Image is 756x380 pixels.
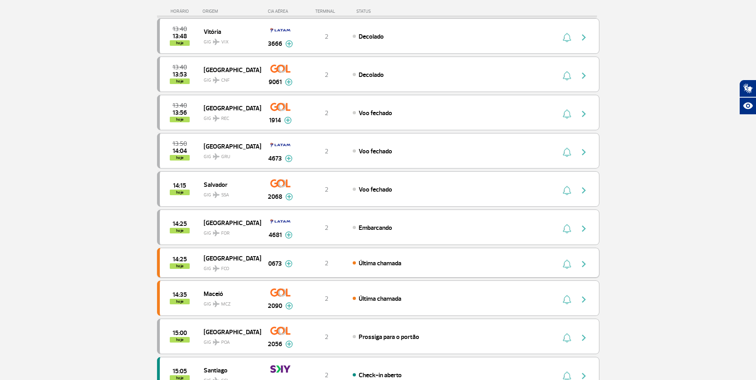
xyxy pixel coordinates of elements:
span: hoje [170,228,190,233]
img: sino-painel-voo.svg [563,224,571,233]
span: 2 [325,147,328,155]
img: destiny_airplane.svg [213,77,220,83]
span: 2025-09-26 13:50:00 [173,141,187,147]
img: seta-direita-painel-voo.svg [579,259,589,269]
span: Voo fechado [359,109,392,117]
span: hoje [170,190,190,195]
img: sino-painel-voo.svg [563,295,571,304]
span: FOR [221,230,230,237]
img: mais-info-painel-voo.svg [285,155,293,162]
span: SSA [221,192,229,199]
div: ORIGEM [202,9,261,14]
span: CNF [221,77,230,84]
img: sino-painel-voo.svg [563,71,571,80]
img: destiny_airplane.svg [213,265,220,272]
span: GIG [204,72,255,84]
img: mais-info-painel-voo.svg [285,193,293,200]
img: sino-painel-voo.svg [563,33,571,42]
span: 2025-09-26 15:00:00 [173,330,187,336]
span: 2025-09-26 14:25:00 [173,221,187,227]
span: 2025-09-26 15:05:00 [173,368,187,374]
span: hoje [170,117,190,122]
img: destiny_airplane.svg [213,230,220,236]
img: destiny_airplane.svg [213,301,220,307]
img: mais-info-painel-voo.svg [285,40,293,47]
span: Voo fechado [359,147,392,155]
span: 2025-09-26 14:15:00 [173,183,186,188]
span: GRU [221,153,230,161]
img: sino-painel-voo.svg [563,147,571,157]
span: [GEOGRAPHIC_DATA] [204,65,255,75]
span: hoje [170,263,190,269]
span: Decolado [359,71,384,79]
span: hoje [170,155,190,161]
div: CIA AÉREA [261,9,300,14]
span: Última chamada [359,295,401,303]
span: 2 [325,224,328,232]
img: seta-direita-painel-voo.svg [579,186,589,195]
div: HORÁRIO [159,9,203,14]
span: REC [221,115,229,122]
img: seta-direita-painel-voo.svg [579,33,589,42]
span: 2025-09-26 13:48:00 [173,33,187,39]
span: Última chamada [359,259,401,267]
span: GIG [204,225,255,237]
span: GIG [204,335,255,346]
span: 2 [325,186,328,194]
span: [GEOGRAPHIC_DATA] [204,217,255,228]
span: 2 [325,295,328,303]
span: 2 [325,333,328,341]
span: Voo fechado [359,186,392,194]
img: seta-direita-painel-voo.svg [579,224,589,233]
img: destiny_airplane.svg [213,192,220,198]
img: mais-info-painel-voo.svg [285,231,293,239]
span: Santiago [204,365,255,375]
span: GIG [204,149,255,161]
img: destiny_airplane.svg [213,115,220,121]
span: 2025-09-26 13:40:00 [173,103,187,108]
span: 1914 [269,116,281,125]
img: mais-info-painel-voo.svg [285,78,293,86]
span: Salvador [204,179,255,190]
span: 4681 [269,230,282,240]
span: Vitória [204,26,255,37]
span: Check-in aberto [359,371,402,379]
span: 2 [325,371,328,379]
span: MCZ [221,301,231,308]
span: 2025-09-26 14:35:00 [173,292,187,298]
img: destiny_airplane.svg [213,39,220,45]
span: FCO [221,265,229,272]
span: GIG [204,296,255,308]
span: GIG [204,111,255,122]
span: 2 [325,259,328,267]
img: seta-direita-painel-voo.svg [579,295,589,304]
button: Abrir recursos assistivos. [739,97,756,115]
img: seta-direita-painel-voo.svg [579,109,589,119]
span: 2025-09-26 13:40:00 [173,65,187,70]
img: sino-painel-voo.svg [563,186,571,195]
img: destiny_airplane.svg [213,153,220,160]
span: 2025-09-26 14:04:00 [173,148,187,154]
span: 2025-09-26 13:40:00 [173,26,187,32]
span: GIG [204,34,255,46]
div: TERMINAL [300,9,352,14]
img: sino-painel-voo.svg [563,259,571,269]
span: 2068 [268,192,282,202]
img: sino-painel-voo.svg [563,333,571,343]
span: 2025-09-26 13:53:00 [173,72,187,77]
span: hoje [170,299,190,304]
span: 2056 [268,339,282,349]
img: seta-direita-painel-voo.svg [579,333,589,343]
span: [GEOGRAPHIC_DATA] [204,141,255,151]
span: hoje [170,40,190,46]
img: mais-info-painel-voo.svg [284,117,292,124]
span: Maceió [204,288,255,299]
span: GIG [204,187,255,199]
div: Plugin de acessibilidade da Hand Talk. [739,80,756,115]
span: Embarcando [359,224,392,232]
img: mais-info-painel-voo.svg [285,341,293,348]
span: 2025-09-26 14:25:00 [173,257,187,262]
span: 4673 [268,154,282,163]
span: [GEOGRAPHIC_DATA] [204,253,255,263]
div: STATUS [352,9,417,14]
